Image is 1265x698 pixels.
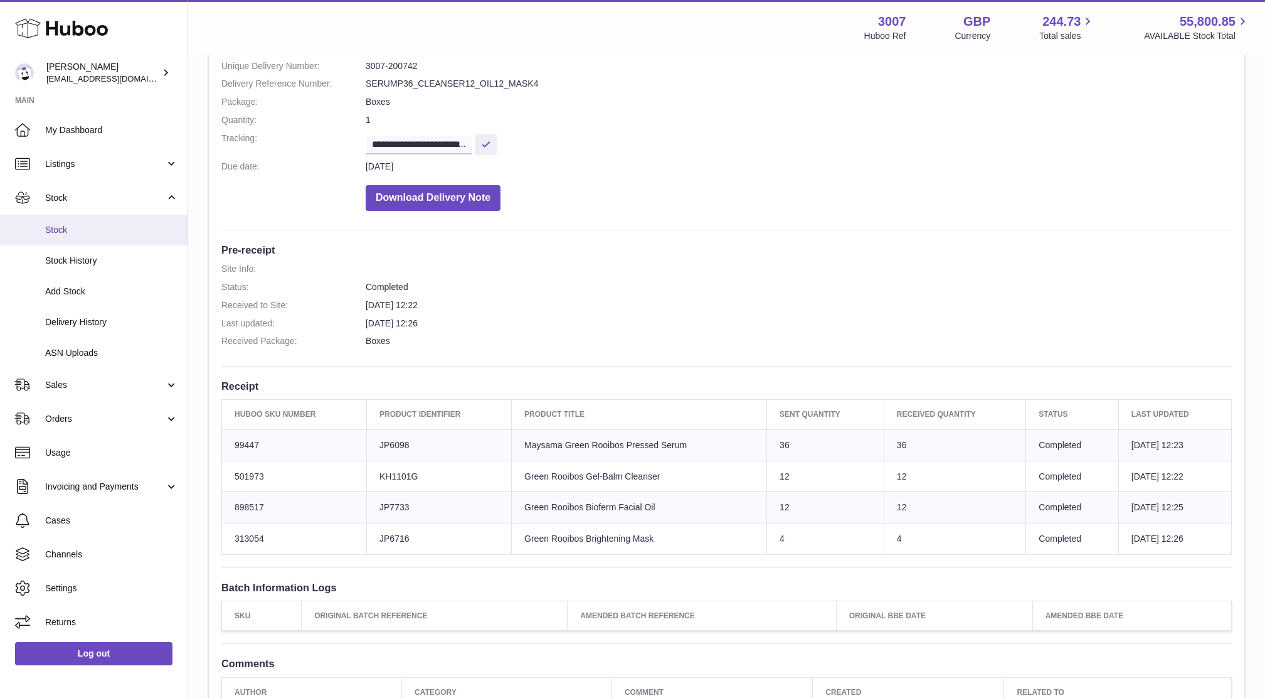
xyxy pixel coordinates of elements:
th: SKU [222,601,302,631]
dt: Status: [221,281,366,293]
td: 12 [767,492,884,523]
a: 55,800.85 AVAILABLE Stock Total [1144,13,1250,42]
span: Orders [45,413,165,425]
span: Add Stock [45,286,178,298]
span: Total sales [1039,30,1095,42]
td: 12 [884,492,1026,523]
span: Delivery History [45,316,178,328]
dt: Last updated: [221,318,366,330]
span: Stock [45,192,165,204]
span: Channels [45,549,178,561]
span: Invoicing and Payments [45,481,165,493]
th: Original Batch Reference [302,601,568,631]
td: 4 [884,523,1026,555]
span: 244.73 [1042,13,1081,30]
span: Usage [45,447,178,459]
td: Maysama Green Rooibos Pressed Serum [512,429,767,461]
dd: 3007-200742 [366,60,1232,72]
a: 244.73 Total sales [1039,13,1095,42]
th: Product title [512,400,767,429]
td: 4 [767,523,884,555]
span: My Dashboard [45,124,178,136]
button: Download Delivery Note [366,185,500,211]
span: Stock History [45,255,178,267]
td: 99447 [222,429,367,461]
strong: 3007 [878,13,906,30]
span: Returns [45,616,178,628]
th: Amended Batch Reference [568,601,836,631]
td: 898517 [222,492,367,523]
td: 12 [767,461,884,492]
dt: Site Info: [221,263,366,275]
dt: Quantity: [221,114,366,126]
div: [PERSON_NAME] [46,61,159,85]
dd: SERUMP36_CLEANSER12_OIL12_MASK4 [366,78,1232,90]
td: 36 [767,429,884,461]
span: Stock [45,224,178,236]
dt: Unique Delivery Number: [221,60,366,72]
td: JP6716 [367,523,512,555]
dd: [DATE] [366,161,1232,173]
dd: Completed [366,281,1232,293]
th: Sent Quantity [767,400,884,429]
a: Log out [15,642,172,665]
td: 501973 [222,461,367,492]
div: Currency [955,30,991,42]
span: ASN Uploads [45,347,178,359]
span: 55,800.85 [1180,13,1236,30]
dt: Due date: [221,161,366,173]
dt: Received Package: [221,335,366,347]
th: Product Identifier [367,400,512,429]
h3: Comments [221,657,1232,670]
dt: Delivery Reference Number: [221,78,366,90]
td: Completed [1026,523,1118,555]
td: Completed [1026,429,1118,461]
td: Green Rooibos Gel-Balm Cleanser [512,461,767,492]
span: Settings [45,583,178,594]
span: Sales [45,379,165,391]
span: AVAILABLE Stock Total [1144,30,1250,42]
th: Original BBE Date [836,601,1032,631]
dd: 1 [366,114,1232,126]
th: Status [1026,400,1118,429]
th: Huboo SKU Number [222,400,367,429]
div: Huboo Ref [864,30,906,42]
td: [DATE] 12:23 [1118,429,1231,461]
td: 36 [884,429,1026,461]
td: 12 [884,461,1026,492]
td: Green Rooibos Brightening Mask [512,523,767,555]
td: JP7733 [367,492,512,523]
th: Amended BBE Date [1032,601,1231,631]
td: JP6098 [367,429,512,461]
dt: Received to Site: [221,299,366,311]
td: Green Rooibos Bioferm Facial Oil [512,492,767,523]
img: bevmay@maysama.com [15,63,34,82]
th: Received Quantity [884,400,1026,429]
dd: Boxes [366,335,1232,347]
dd: Boxes [366,96,1232,108]
td: [DATE] 12:22 [1118,461,1231,492]
td: Completed [1026,492,1118,523]
dd: [DATE] 12:22 [366,299,1232,311]
th: Last updated [1118,400,1231,429]
h3: Batch Information Logs [221,581,1232,594]
span: Cases [45,515,178,527]
h3: Pre-receipt [221,243,1232,257]
td: [DATE] 12:25 [1118,492,1231,523]
dd: [DATE] 12:26 [366,318,1232,330]
td: KH1101G [367,461,512,492]
td: 313054 [222,523,367,555]
td: [DATE] 12:26 [1118,523,1231,555]
dt: Package: [221,96,366,108]
h3: Receipt [221,379,1232,393]
td: Completed [1026,461,1118,492]
span: [EMAIL_ADDRESS][DOMAIN_NAME] [46,73,184,83]
strong: GBP [963,13,990,30]
span: Listings [45,158,165,170]
dt: Tracking: [221,132,366,154]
